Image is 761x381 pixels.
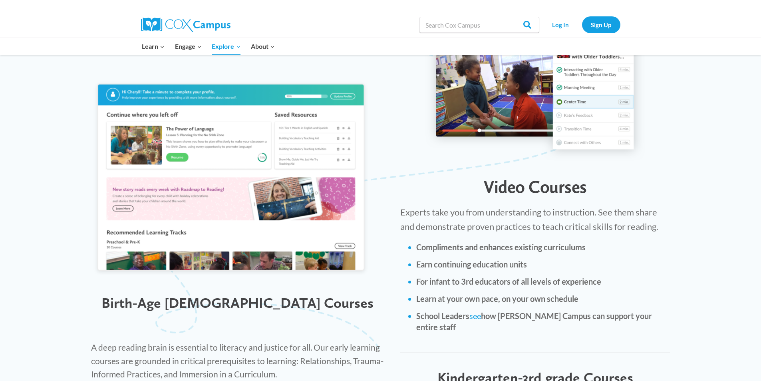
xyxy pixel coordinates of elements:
[416,311,652,332] strong: School Leaders how [PERSON_NAME] Campus can support your entire staff
[400,207,658,231] span: Experts take you from understanding to instruction. See them share and demonstrate proven practic...
[582,16,620,33] a: Sign Up
[416,259,527,269] strong: Earn continuing education units
[416,294,578,303] strong: Learn at your own pace, on your own schedule
[170,38,207,55] button: Child menu of Engage
[246,38,280,55] button: Child menu of About
[91,341,385,381] p: A deep reading brain is essential to literacy and justice for all. Our early learning courses are...
[416,242,586,252] strong: Compliments and enhances existing curriculums
[416,277,601,286] strong: For infant to 3rd educators of all levels of experience
[207,38,246,55] button: Child menu of Explore
[137,38,170,55] button: Child menu of Learn
[419,17,539,33] input: Search Cox Campus
[101,294,374,311] span: Birth-Age [DEMOGRAPHIC_DATA] Courses
[425,26,645,161] img: course-video-preview
[543,16,578,33] a: Log In
[141,18,230,32] img: Cox Campus
[484,176,587,197] span: Video Courses
[91,79,371,278] img: course-preview
[137,38,280,55] nav: Primary Navigation
[469,311,481,321] a: see
[543,16,620,33] nav: Secondary Navigation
